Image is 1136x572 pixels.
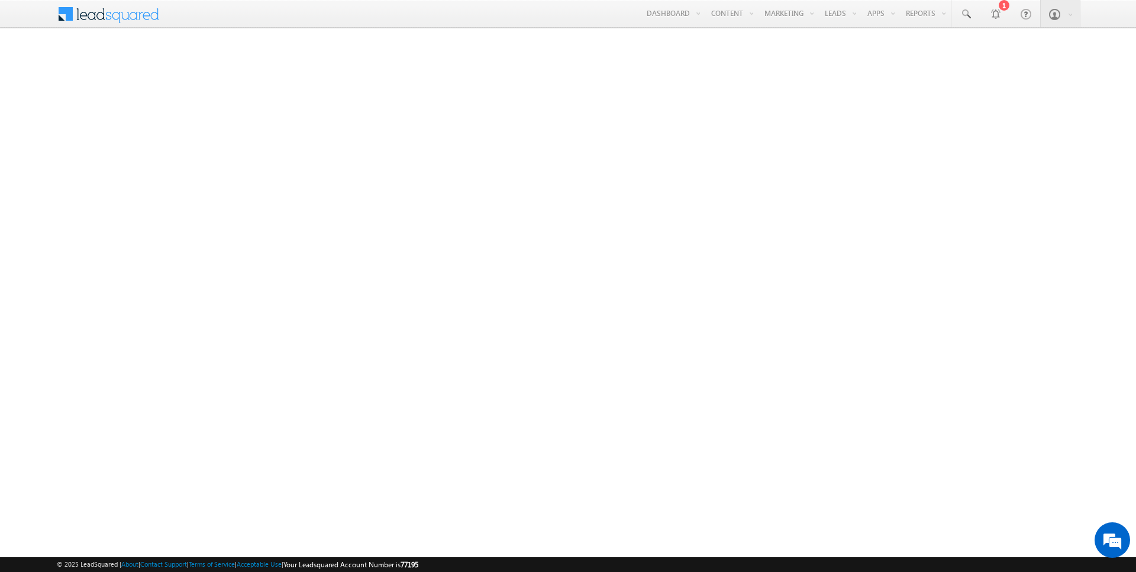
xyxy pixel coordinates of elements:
span: Your Leadsquared Account Number is [283,560,418,569]
a: Contact Support [140,560,187,568]
span: 77195 [401,560,418,569]
a: Acceptable Use [237,560,282,568]
span: © 2025 LeadSquared | | | | | [57,559,418,570]
a: Terms of Service [189,560,235,568]
a: About [121,560,138,568]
